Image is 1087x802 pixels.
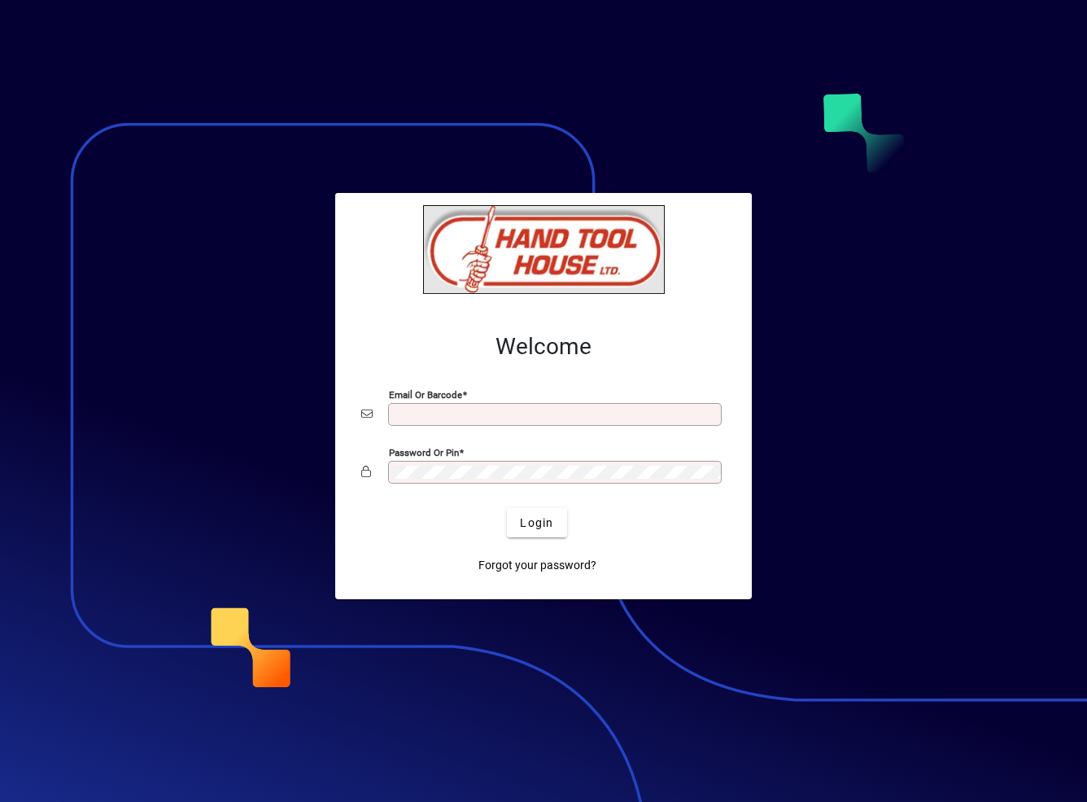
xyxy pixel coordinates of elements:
mat-label: Password or Pin [389,447,459,458]
span: Login [520,515,553,532]
button: Login [507,508,566,537]
mat-label: Email or Barcode [389,389,462,401]
a: Forgot your password? [472,550,603,580]
h2: Welcome [361,333,726,361]
span: Forgot your password? [478,557,596,574]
